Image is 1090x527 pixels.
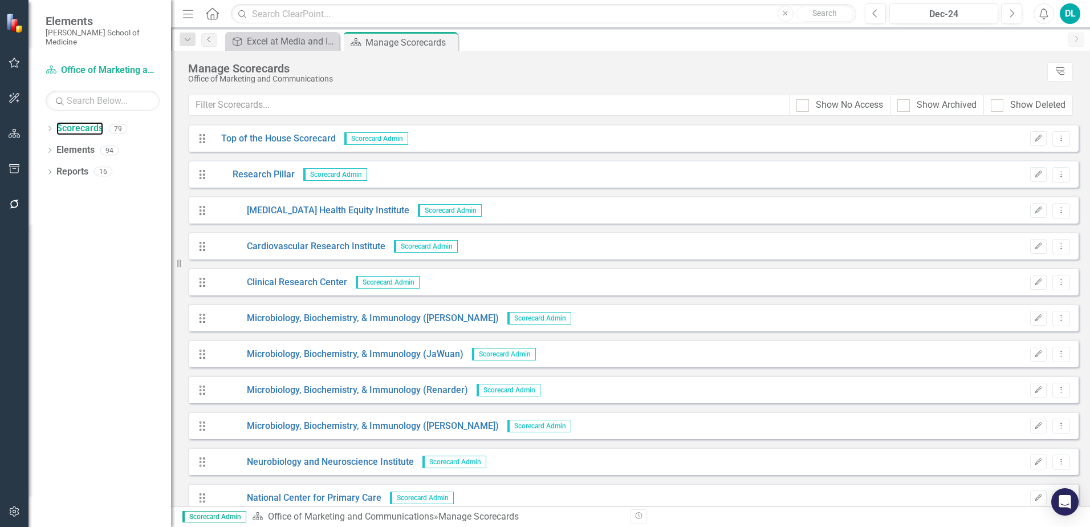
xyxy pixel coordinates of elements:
a: Office of Marketing and Communications [46,64,160,77]
div: Excel at Media and Influence Relations [247,34,336,48]
button: Search [796,6,853,22]
span: Scorecard Admin [303,168,367,181]
span: Scorecard Admin [472,348,536,360]
a: [MEDICAL_DATA] Health Equity Institute [213,204,409,217]
div: 16 [94,167,112,177]
img: ClearPoint Strategy [6,13,26,33]
a: Office of Marketing and Communications [268,511,434,522]
a: Research Pillar [213,168,295,181]
input: Filter Scorecards... [188,95,790,116]
div: Office of Marketing and Communications [188,75,1042,83]
div: Show Archived [917,99,977,112]
span: Scorecard Admin [394,240,458,253]
a: National Center for Primary Care [213,492,381,505]
div: Show Deleted [1010,99,1065,112]
a: Microbiology, Biochemistry, & Immunology ([PERSON_NAME]) [213,312,499,325]
span: Scorecard Admin [422,456,486,468]
button: Dec-24 [889,3,998,24]
span: Elements [46,14,160,28]
a: Cardiovascular Research Institute [213,240,385,253]
span: Scorecard Admin [356,276,420,289]
div: Dec-24 [893,7,994,21]
span: Scorecard Admin [344,132,408,145]
span: Scorecard Admin [507,312,571,325]
a: Clinical Research Center [213,276,347,289]
div: Open Intercom Messenger [1051,488,1079,516]
div: 79 [109,124,127,133]
a: Microbiology, Biochemistry, & Immunology (Renarder) [213,384,468,397]
a: Elements [56,144,95,157]
span: Scorecard Admin [418,204,482,217]
div: Manage Scorecards [365,35,455,50]
span: Search [812,9,837,18]
span: Scorecard Admin [182,511,246,522]
a: Neurobiology and Neuroscience Institute [213,456,414,469]
a: Microbiology, Biochemistry, & Immunology (JaWuan) [213,348,463,361]
input: Search ClearPoint... [231,4,856,24]
a: Microbiology, Biochemistry, & Immunology ([PERSON_NAME]) [213,420,499,433]
a: Reports [56,165,88,179]
div: Show No Access [816,99,883,112]
a: Top of the House Scorecard [213,132,336,145]
span: Scorecard Admin [477,384,540,396]
input: Search Below... [46,91,160,111]
a: Scorecards [56,122,103,135]
span: Scorecard Admin [390,492,454,504]
div: Manage Scorecards [188,62,1042,75]
div: » Manage Scorecards [252,510,622,524]
span: Scorecard Admin [507,420,571,432]
a: Excel at Media and Influence Relations [228,34,336,48]
button: DL [1060,3,1080,24]
div: 94 [100,145,119,155]
small: [PERSON_NAME] School of Medicine [46,28,160,47]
